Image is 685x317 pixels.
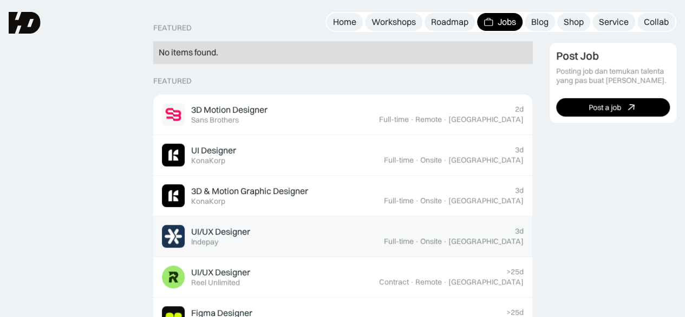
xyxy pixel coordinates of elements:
[564,16,584,28] div: Shop
[420,156,442,165] div: Onsite
[557,13,590,31] a: Shop
[448,115,524,124] div: [GEOGRAPHIC_DATA]
[448,277,524,287] div: [GEOGRAPHIC_DATA]
[333,16,356,28] div: Home
[477,13,523,31] a: Jobs
[191,185,308,197] div: 3D & Motion Graphic Designer
[162,225,185,248] img: Job Image
[162,184,185,207] img: Job Image
[637,13,675,31] a: Collab
[556,99,670,117] a: Post a job
[415,156,419,165] div: ·
[425,13,475,31] a: Roadmap
[191,197,225,206] div: KonaKorp
[410,115,414,124] div: ·
[371,16,416,28] div: Workshops
[592,13,635,31] a: Service
[191,226,250,237] div: UI/UX Designer
[531,16,549,28] div: Blog
[384,196,414,205] div: Full-time
[556,67,670,86] div: Posting job dan temukan talenta yang pas buat [PERSON_NAME].
[644,16,669,28] div: Collab
[153,94,532,135] a: Job Image3D Motion DesignerSans Brothers2dFull-time·Remote·[GEOGRAPHIC_DATA]
[191,237,218,247] div: Indepay
[191,267,250,278] div: UI/UX Designer
[415,277,442,287] div: Remote
[589,103,621,112] div: Post a job
[515,105,524,114] div: 2d
[153,216,532,257] a: Job ImageUI/UX DesignerIndepay3dFull-time·Onsite·[GEOGRAPHIC_DATA]
[443,196,447,205] div: ·
[443,237,447,246] div: ·
[420,196,442,205] div: Onsite
[153,23,192,33] div: Featured
[191,145,236,156] div: UI Designer
[448,237,524,246] div: [GEOGRAPHIC_DATA]
[191,278,240,287] div: Reel Unlimited
[379,115,409,124] div: Full-time
[162,144,185,166] img: Job Image
[384,237,414,246] div: Full-time
[525,13,555,31] a: Blog
[443,156,447,165] div: ·
[443,277,447,287] div: ·
[159,47,527,58] div: No items found.
[153,135,532,176] a: Job ImageUI DesignerKonaKorp3dFull-time·Onsite·[GEOGRAPHIC_DATA]
[379,277,409,287] div: Contract
[153,176,532,216] a: Job Image3D & Motion Graphic DesignerKonaKorp3dFull-time·Onsite·[GEOGRAPHIC_DATA]
[431,16,468,28] div: Roadmap
[415,115,442,124] div: Remote
[443,115,447,124] div: ·
[384,156,414,165] div: Full-time
[420,237,442,246] div: Onsite
[410,277,414,287] div: ·
[515,145,524,154] div: 3d
[515,227,524,236] div: 3d
[191,104,268,115] div: 3D Motion Designer
[498,16,516,28] div: Jobs
[153,76,192,86] div: Featured
[556,50,599,63] div: Post Job
[448,196,524,205] div: [GEOGRAPHIC_DATA]
[327,13,363,31] a: Home
[515,186,524,195] div: 3d
[506,267,524,276] div: >25d
[415,237,419,246] div: ·
[153,257,532,297] a: Job ImageUI/UX DesignerReel Unlimited>25dContract·Remote·[GEOGRAPHIC_DATA]
[191,156,225,165] div: KonaKorp
[599,16,629,28] div: Service
[365,13,422,31] a: Workshops
[415,196,419,205] div: ·
[191,115,239,125] div: Sans Brothers
[162,266,185,288] img: Job Image
[162,103,185,126] img: Job Image
[506,308,524,317] div: >25d
[448,156,524,165] div: [GEOGRAPHIC_DATA]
